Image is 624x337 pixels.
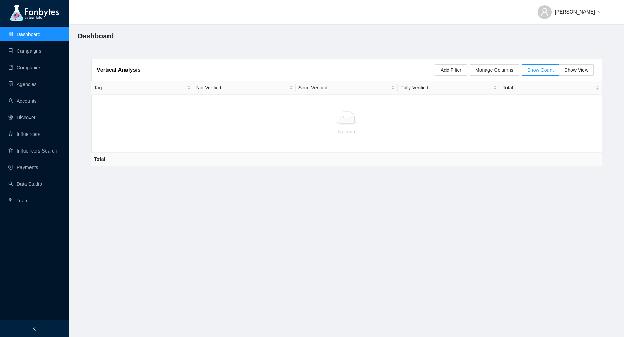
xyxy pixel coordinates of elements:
th: Tag [91,81,193,95]
a: usergroup-addTeam [8,198,28,204]
span: Show Count [527,67,554,73]
span: [PERSON_NAME] [555,8,595,16]
article: Vertical Analysis [97,66,141,74]
a: radar-chartDiscover [8,115,35,120]
a: appstoreDashboard [8,32,41,37]
span: Fully Verified [400,84,492,92]
span: user [540,8,549,16]
span: Show View [564,67,588,73]
th: Total [500,81,602,95]
strong: Total [94,156,105,162]
a: containerAgencies [8,81,37,87]
th: Semi-Verified [296,81,398,95]
a: bookCompanies [8,65,41,70]
a: searchData Studio [8,181,42,187]
div: No data [97,128,596,136]
th: Fully Verified [398,81,500,95]
span: Semi-Verified [298,84,390,92]
a: userAccounts [8,98,37,104]
span: Manage Columns [475,66,513,74]
span: Not Verified [196,84,288,92]
span: down [598,10,601,14]
span: Total [503,84,594,92]
span: Add Filter [441,66,461,74]
button: [PERSON_NAME]down [532,3,607,15]
span: Tag [94,84,185,92]
a: starInfluencers Search [8,148,57,154]
button: Manage Columns [470,64,519,76]
a: databaseCampaigns [8,48,41,54]
span: Dashboard [78,31,114,42]
a: pay-circlePayments [8,165,38,170]
th: Not Verified [193,81,296,95]
span: left [32,326,37,331]
button: Add Filter [435,64,467,76]
a: starInfluencers [8,131,40,137]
